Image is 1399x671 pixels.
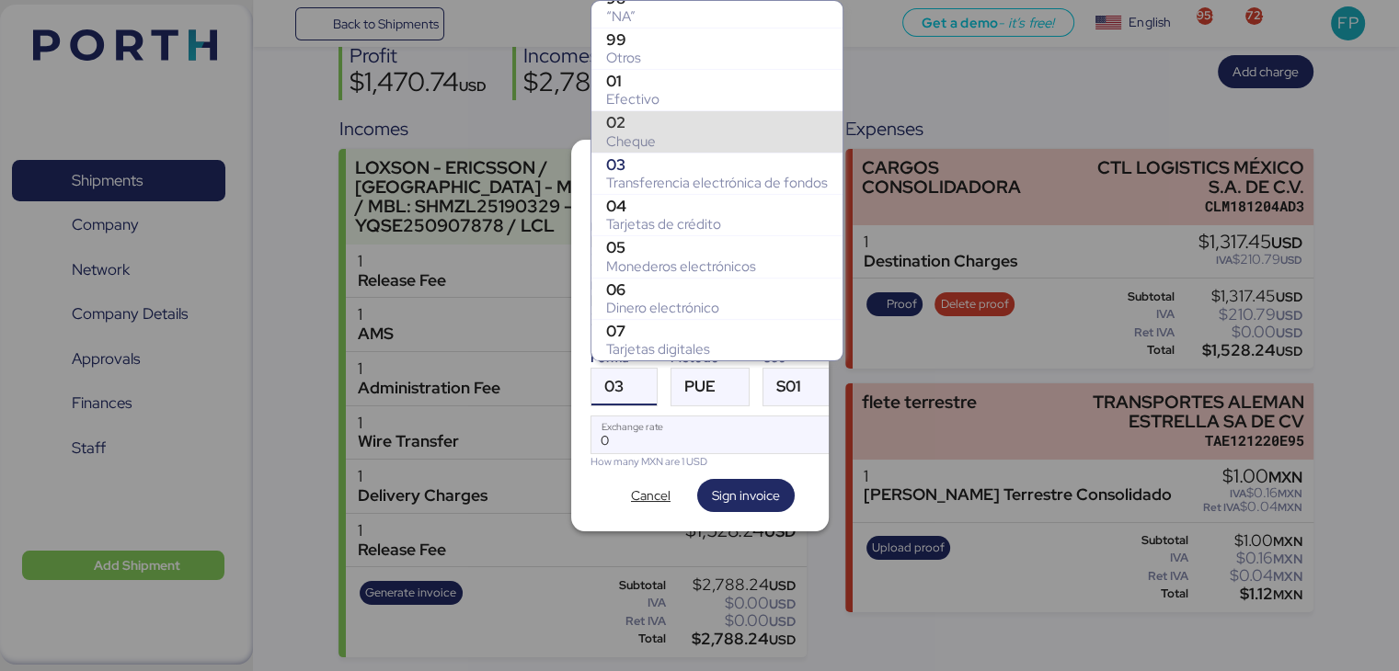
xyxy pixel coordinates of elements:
[606,299,828,317] div: Dinero electrónico
[591,454,836,470] div: How many MXN are 1 USD
[606,155,828,174] div: 03
[591,416,835,453] input: Exchange rate
[606,7,828,26] div: “NA”
[631,484,671,506] span: Cancel
[606,197,828,215] div: 04
[776,379,801,394] span: S01
[606,49,828,67] div: Otros
[606,322,828,340] div: 07
[606,257,828,276] div: Monederos electrónicos
[606,132,828,151] div: Cheque
[606,215,828,233] div: Tarjetas de crédito
[606,340,828,358] div: Tarjetas digitales
[606,238,828,256] div: 05
[606,280,828,299] div: 06
[684,379,716,394] span: PUE
[697,479,795,512] button: Sign invoice
[606,113,828,131] div: 02
[606,174,828,192] div: Transferencia electrónica de fondos
[591,348,658,368] div: Forma
[604,379,624,394] span: 03
[712,484,780,506] span: Sign invoice
[606,90,828,108] div: Efectivo
[606,30,828,49] div: 99
[606,72,828,90] div: 01
[605,479,697,512] button: Cancel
